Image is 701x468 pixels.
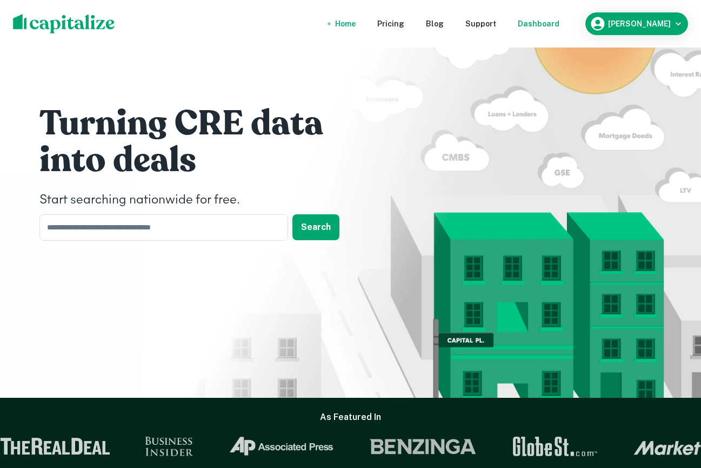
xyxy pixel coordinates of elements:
a: Pricing [377,18,404,30]
h1: Turning CRE data [39,102,364,145]
h6: As Featured In [320,411,381,424]
a: Support [465,18,496,30]
h1: into deals [39,139,364,182]
a: Home [335,18,356,30]
img: Benzinga [360,437,469,456]
img: Business Insider [136,437,185,456]
iframe: Chat Widget [647,382,701,433]
button: [PERSON_NAME] [585,12,688,35]
a: Blog [426,18,444,30]
a: Dashboard [518,18,559,30]
img: Associated Press [219,437,326,456]
img: capitalize-logo.png [13,14,115,33]
h6: [PERSON_NAME] [608,20,671,28]
img: GlobeSt [503,437,590,456]
button: Search [292,214,339,240]
h4: Start searching nationwide for free. [39,191,364,210]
